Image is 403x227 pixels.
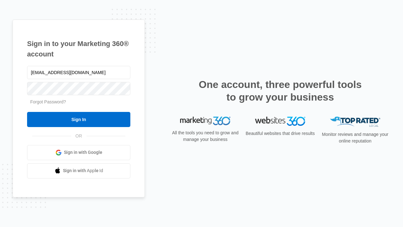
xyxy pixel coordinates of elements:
[197,78,364,103] h2: One account, three powerful tools to grow your business
[30,99,66,104] a: Forgot Password?
[27,145,130,160] a: Sign in with Google
[27,163,130,178] a: Sign in with Apple Id
[255,117,305,126] img: Websites 360
[27,66,130,79] input: Email
[27,38,130,59] h1: Sign in to your Marketing 360® account
[71,133,87,139] span: OR
[170,130,241,143] p: All the tools you need to grow and manage your business
[64,149,102,156] span: Sign in with Google
[180,117,230,125] img: Marketing 360
[27,112,130,127] input: Sign In
[320,131,390,144] p: Monitor reviews and manage your online reputation
[245,130,315,137] p: Beautiful websites that drive results
[330,117,380,127] img: Top Rated Local
[63,167,103,174] span: Sign in with Apple Id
